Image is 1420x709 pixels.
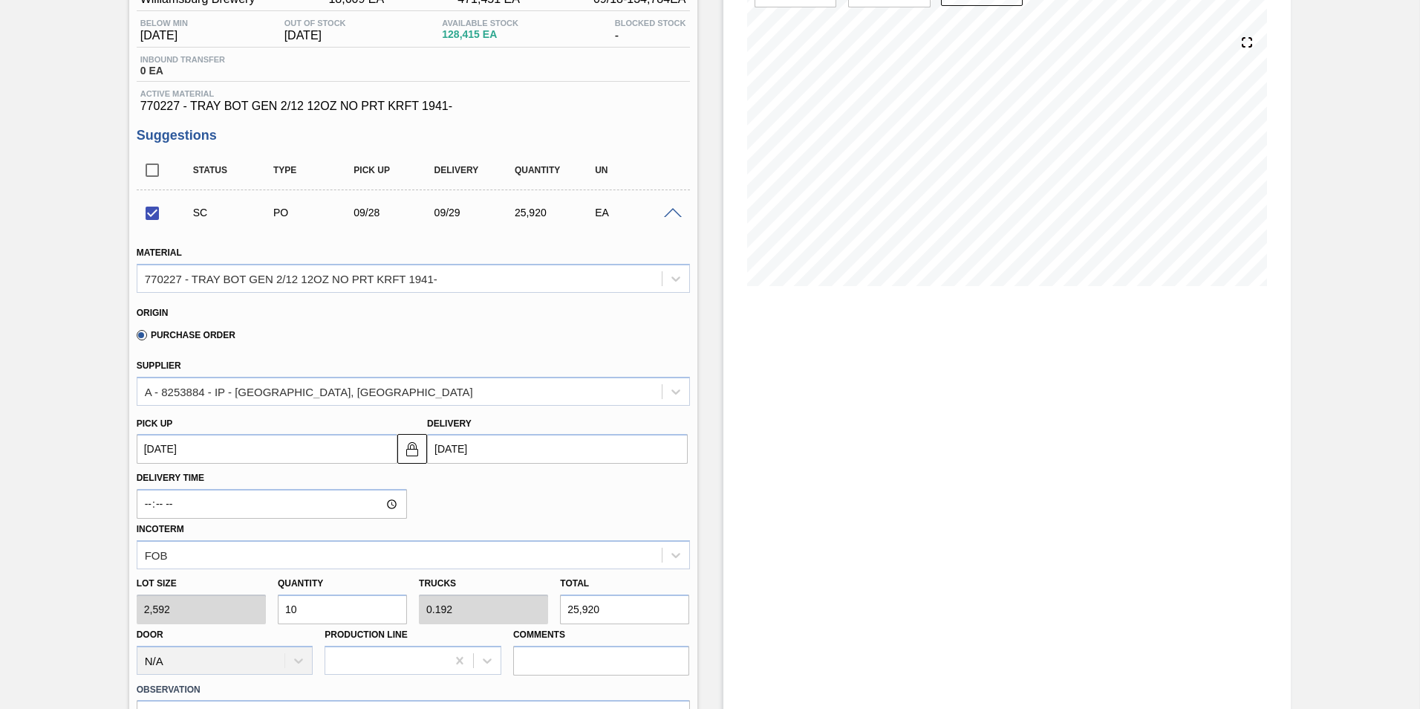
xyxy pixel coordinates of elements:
[137,418,173,429] label: Pick up
[591,207,681,218] div: EA
[137,524,184,534] label: Incoterm
[513,624,690,646] label: Comments
[350,165,440,175] div: Pick up
[560,578,589,589] label: Total
[137,330,235,340] label: Purchase Order
[611,19,690,42] div: -
[270,207,359,218] div: Purchase order
[427,418,472,429] label: Delivery
[615,19,686,27] span: Blocked Stock
[145,272,437,285] div: 770227 - TRAY BOT GEN 2/12 12OZ NO PRT KRFT 1941-
[350,207,440,218] div: 09/28/2025
[591,165,681,175] div: UN
[137,467,407,489] label: Delivery Time
[189,207,279,218] div: Suggestion Created
[278,578,323,589] label: Quantity
[397,434,427,464] button: locked
[189,165,279,175] div: Status
[145,548,168,561] div: FOB
[511,207,601,218] div: 25,920
[137,434,397,464] input: mm/dd/yyyy
[442,29,518,40] span: 128,415 EA
[140,29,188,42] span: [DATE]
[137,360,181,371] label: Supplier
[403,440,421,458] img: locked
[419,578,456,589] label: Trucks
[270,165,359,175] div: Type
[511,165,601,175] div: Quantity
[427,434,688,464] input: mm/dd/yyyy
[431,165,521,175] div: Delivery
[137,128,690,143] h3: Suggestions
[140,89,686,98] span: Active Material
[431,207,521,218] div: 09/29/2025
[140,55,225,64] span: Inbound Transfer
[140,65,225,77] span: 0 EA
[442,19,518,27] span: Available Stock
[284,29,346,42] span: [DATE]
[140,19,188,27] span: Below Min
[137,573,266,595] label: Lot size
[145,385,473,398] div: A - 8253884 - IP - [GEOGRAPHIC_DATA], [GEOGRAPHIC_DATA]
[284,19,346,27] span: Out Of Stock
[137,247,182,258] label: Material
[140,100,686,113] span: 770227 - TRAY BOT GEN 2/12 12OZ NO PRT KRFT 1941-
[325,629,407,640] label: Production Line
[137,679,690,701] label: Observation
[137,629,163,640] label: Door
[137,308,169,318] label: Origin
